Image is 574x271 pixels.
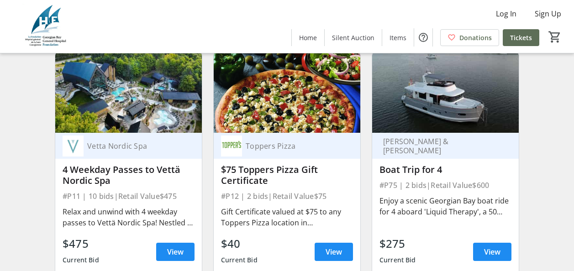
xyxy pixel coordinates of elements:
[63,164,195,186] div: 4 Weekday Passes to Vettä Nordic Spa
[63,190,195,203] div: #P11 | 10 bids | Retail Value $475
[63,206,195,228] div: Relax and unwind with 4 weekday passes to Vettä Nordic Spa! Nestled in [GEOGRAPHIC_DATA]’s [GEOGR...
[325,29,382,46] a: Silent Auction
[547,29,563,45] button: Cart
[379,235,416,252] div: $275
[292,29,324,46] a: Home
[379,179,511,192] div: #P75 | 2 bids | Retail Value $600
[473,243,511,261] a: View
[5,4,87,49] img: Georgian Bay General Hospital Foundation's Logo
[510,33,532,42] span: Tickets
[326,246,342,257] span: View
[242,141,342,151] div: Toppers Pizza
[315,243,353,261] a: View
[503,29,539,46] a: Tickets
[221,135,242,156] img: Toppers Pizza
[379,164,511,175] div: Boat Trip for 4
[496,8,516,19] span: Log In
[221,190,353,203] div: #P12 | 2 bids | Retail Value $75
[221,235,258,252] div: $40
[63,235,99,252] div: $475
[390,33,406,42] span: Items
[55,51,202,133] img: 4 Weekday Passes to Vettä Nordic Spa
[379,252,416,268] div: Current Bid
[84,141,184,151] div: Vetta Nordic Spa
[221,252,258,268] div: Current Bid
[221,206,353,228] div: Gift Certificate valued at $75 to any Toppers Pizza location in [GEOGRAPHIC_DATA]!
[299,33,317,42] span: Home
[382,29,414,46] a: Items
[156,243,195,261] a: View
[527,6,569,21] button: Sign Up
[440,29,499,46] a: Donations
[63,135,84,156] img: Vetta Nordic Spa
[332,33,374,42] span: Silent Auction
[535,8,561,19] span: Sign Up
[63,252,99,268] div: Current Bid
[414,28,432,47] button: Help
[167,246,184,257] span: View
[214,51,360,133] img: $75 Toppers Pizza Gift Certificate
[221,164,353,186] div: $75 Toppers Pizza Gift Certificate
[372,51,519,133] img: Boat Trip for 4
[489,6,524,21] button: Log In
[379,195,511,217] div: Enjoy a scenic Georgian Bay boat ride for 4 aboard 'Liquid Therapy', a 50 foot Beneteau Trawler f...
[459,33,492,42] span: Donations
[379,137,500,155] div: [PERSON_NAME] & [PERSON_NAME]
[484,246,500,257] span: View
